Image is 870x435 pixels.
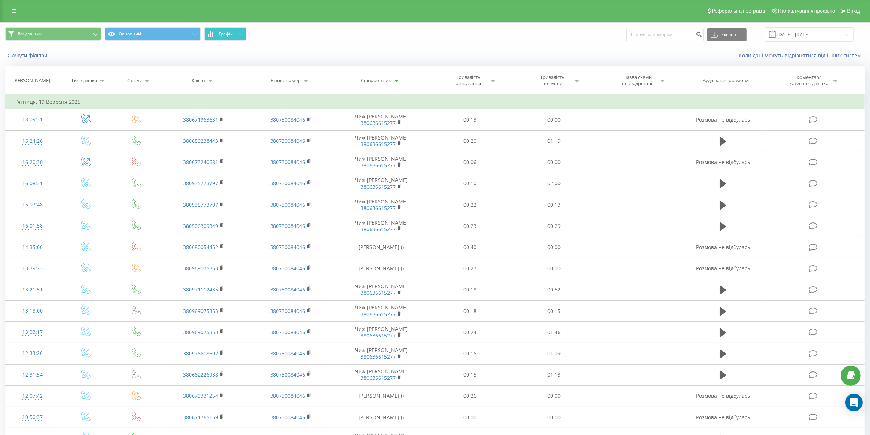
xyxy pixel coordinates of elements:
div: Open Intercom Messenger [845,394,863,411]
td: 00:20 [428,130,512,152]
td: 00:23 [428,215,512,237]
td: 00:16 [428,343,512,364]
button: Основний [105,27,201,41]
td: [PERSON_NAME] () [334,237,428,258]
td: Чиж [PERSON_NAME] [334,130,428,152]
td: 02:00 [512,173,596,194]
td: 00:00 [512,237,596,258]
td: 00:15 [428,364,512,385]
a: 380935773797 [183,180,218,187]
button: Експорт [707,28,747,41]
a: 380730084046 [270,244,305,251]
input: Пошук за номером [626,28,704,41]
div: 14:35:00 [13,240,52,255]
a: 380636615277 [361,141,396,148]
a: 380730084046 [270,265,305,272]
a: 380636615277 [361,205,396,211]
a: 380671963631 [183,116,218,123]
td: 00:00 [512,407,596,428]
div: Клієнт [191,77,205,84]
div: Бізнес номер [271,77,301,84]
a: 380730084046 [270,329,305,336]
div: 13:21:51 [13,283,52,297]
a: 380730084046 [270,286,305,293]
a: Коли дані можуть відрізнятися вiд інших систем [739,52,865,59]
span: Розмова не відбулась [696,414,750,421]
div: Тривалість очікування [449,74,488,87]
a: 380730084046 [270,116,305,123]
div: 16:01:58 [13,219,52,233]
td: 00:22 [428,194,512,215]
div: 13:13:00 [13,304,52,318]
span: Реферальна програма [712,8,765,14]
span: Розмова не відбулась [696,265,750,272]
div: 13:39:23 [13,262,52,276]
span: Розмова не відбулась [696,244,750,251]
a: 380636615277 [361,353,396,360]
a: 380506309349 [183,222,218,229]
button: Всі дзвінки [5,27,101,41]
td: 00:15 [512,301,596,322]
td: 00:00 [512,109,596,130]
a: 380679331254 [183,392,218,399]
a: 380636615277 [361,183,396,190]
a: 380976618602 [183,350,218,357]
td: 00:24 [428,322,512,343]
div: 16:24:26 [13,134,52,148]
td: 00:29 [512,215,596,237]
a: 380730084046 [270,392,305,399]
div: 10:50:37 [13,410,52,424]
div: Аудіозапис розмови [703,77,749,84]
span: Розмова не відбулась [696,392,750,399]
td: 00:52 [512,279,596,300]
a: 380730084046 [270,137,305,144]
td: Чиж [PERSON_NAME] [334,364,428,385]
div: Тип дзвінка [71,77,97,84]
a: 380662226938 [183,371,218,378]
a: 380730084046 [270,180,305,187]
a: 380730084046 [270,350,305,357]
td: [PERSON_NAME] () [334,407,428,428]
td: Чиж [PERSON_NAME] [334,173,428,194]
td: 00:10 [428,173,512,194]
a: 380680054452 [183,244,218,251]
a: 380730084046 [270,371,305,378]
td: [PERSON_NAME] () [334,385,428,407]
a: 380969075353 [183,329,218,336]
td: 00:06 [428,152,512,173]
span: Всі дзвінки [18,31,42,37]
div: Статус [127,77,142,84]
div: 12:33:26 [13,346,52,360]
td: 00:13 [428,109,512,130]
div: 16:20:30 [13,155,52,169]
td: 00:00 [512,152,596,173]
td: П’ятниця, 19 Вересня 2025 [6,95,865,109]
span: Налаштування профілю [778,8,835,14]
td: Чиж [PERSON_NAME] [334,215,428,237]
a: 380636615277 [361,311,396,318]
a: 380730084046 [270,201,305,208]
a: 380730084046 [270,308,305,314]
a: 380689238443 [183,137,218,144]
td: 00:26 [428,385,512,407]
button: Графік [204,27,246,41]
a: 380935773797 [183,201,218,208]
div: 18:09:31 [13,112,52,127]
td: Чиж [PERSON_NAME] [334,301,428,322]
div: Назва схеми переадресації [618,74,657,87]
div: 16:07:48 [13,198,52,212]
a: 380730084046 [270,159,305,165]
div: 12:07:42 [13,389,52,403]
td: Чиж [PERSON_NAME] [334,279,428,300]
span: Графік [219,31,233,37]
span: Розмова не відбулась [696,116,750,123]
a: 380971112435 [183,286,218,293]
td: 00:40 [428,237,512,258]
span: Розмова не відбулась [696,159,750,165]
td: Чиж [PERSON_NAME] [334,343,428,364]
td: 00:00 [512,258,596,279]
a: 380636615277 [361,374,396,381]
td: [PERSON_NAME] () [334,258,428,279]
div: 16:08:31 [13,176,52,191]
a: 380730084046 [270,222,305,229]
